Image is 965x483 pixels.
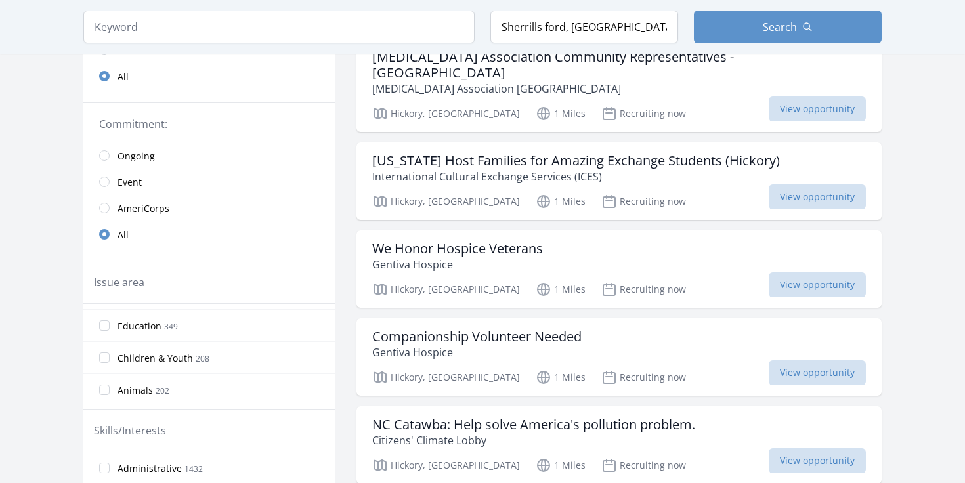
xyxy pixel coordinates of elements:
p: Recruiting now [601,457,686,473]
span: AmeriCorps [118,202,169,215]
a: We Honor Hospice Veterans Gentiva Hospice Hickory, [GEOGRAPHIC_DATA] 1 Miles Recruiting now View ... [356,230,882,308]
p: 1 Miles [536,106,586,121]
h3: Companionship Volunteer Needed [372,329,582,345]
p: Citizens' Climate Lobby [372,432,695,448]
span: View opportunity [769,184,866,209]
a: AmeriCorps [83,195,335,221]
p: Recruiting now [601,106,686,121]
a: Companionship Volunteer Needed Gentiva Hospice Hickory, [GEOGRAPHIC_DATA] 1 Miles Recruiting now ... [356,318,882,396]
span: 1432 [184,463,203,474]
span: Children & Youth [118,352,193,365]
p: Gentiva Hospice [372,345,582,360]
a: All [83,221,335,247]
h3: [MEDICAL_DATA] Association Community Representatives - [GEOGRAPHIC_DATA] [372,49,866,81]
p: 1 Miles [536,369,586,385]
h3: [US_STATE] Host Families for Amazing Exchange Students (Hickory) [372,153,780,169]
a: Event [83,169,335,195]
span: View opportunity [769,272,866,297]
legend: Issue area [94,274,144,290]
p: Recruiting now [601,282,686,297]
span: All [118,228,129,241]
span: Education [118,320,161,333]
p: 1 Miles [536,282,586,297]
p: Hickory, [GEOGRAPHIC_DATA] [372,194,520,209]
input: Animals 202 [99,385,110,395]
legend: Skills/Interests [94,423,166,438]
span: Ongoing [118,150,155,163]
a: [US_STATE] Host Families for Amazing Exchange Students (Hickory) International Cultural Exchange ... [356,142,882,220]
span: Search [763,19,797,35]
span: View opportunity [769,96,866,121]
span: Administrative [118,462,182,475]
input: Children & Youth 208 [99,352,110,363]
p: [MEDICAL_DATA] Association [GEOGRAPHIC_DATA] [372,81,866,96]
legend: Commitment: [99,116,320,132]
span: 349 [164,321,178,332]
a: Ongoing [83,142,335,169]
p: Recruiting now [601,369,686,385]
p: Hickory, [GEOGRAPHIC_DATA] [372,282,520,297]
button: Search [694,10,882,43]
p: 1 Miles [536,194,586,209]
span: 202 [156,385,169,396]
input: Keyword [83,10,475,43]
p: Gentiva Hospice [372,257,543,272]
span: Animals [118,384,153,397]
span: Event [118,176,142,189]
a: All [83,63,335,89]
span: View opportunity [769,448,866,473]
p: 1 Miles [536,457,586,473]
span: View opportunity [769,360,866,385]
p: International Cultural Exchange Services (ICES) [372,169,780,184]
input: Administrative 1432 [99,463,110,473]
p: Hickory, [GEOGRAPHIC_DATA] [372,457,520,473]
input: Location [490,10,678,43]
h3: We Honor Hospice Veterans [372,241,543,257]
p: Hickory, [GEOGRAPHIC_DATA] [372,106,520,121]
input: Education 349 [99,320,110,331]
p: Recruiting now [601,194,686,209]
p: Hickory, [GEOGRAPHIC_DATA] [372,369,520,385]
span: All [118,70,129,83]
a: [MEDICAL_DATA] Association Community Representatives - [GEOGRAPHIC_DATA] [MEDICAL_DATA] Associati... [356,39,882,132]
span: 208 [196,353,209,364]
h3: NC Catawba: Help solve America's pollution problem. [372,417,695,432]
